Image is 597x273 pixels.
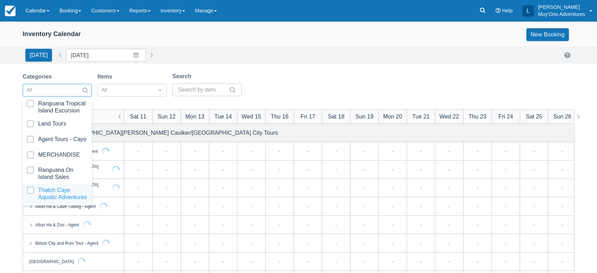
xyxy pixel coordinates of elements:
div: [GEOGRAPHIC_DATA] [29,258,74,265]
div: - [448,147,450,155]
div: - [194,202,196,210]
div: - [477,257,478,266]
div: - [137,202,139,210]
div: Sun 26 [553,112,571,121]
div: - [194,147,196,155]
div: - [420,184,422,192]
div: - [335,202,337,210]
div: - [477,165,478,174]
p: [PERSON_NAME] [538,4,585,11]
div: - [194,257,196,266]
div: - [363,220,365,229]
span: Help [502,8,513,13]
div: - [222,147,224,155]
div: - [533,239,535,247]
div: - [477,239,478,247]
div: - [335,257,337,266]
div: - [194,239,196,247]
div: - [250,202,252,210]
a: New Booking [526,28,569,41]
div: - [561,239,563,247]
div: - [363,202,365,210]
div: - [420,239,422,247]
div: - [166,257,167,266]
div: - [194,165,196,174]
div: - [392,239,394,247]
div: - [279,147,280,155]
div: Altun Ha & Cave Tubing - Agent [35,203,96,209]
div: - [477,202,478,210]
div: Thu 23 [468,112,486,121]
i: Help [496,8,501,13]
div: - [222,257,224,266]
div: - [448,184,450,192]
div: - [505,220,507,229]
div: - [307,202,309,210]
div: - [561,220,563,229]
div: Wed 15 [242,112,261,121]
div: - [222,220,224,229]
div: - [420,165,422,174]
div: - [505,184,507,192]
div: Sat 11 [130,112,147,121]
span: Search [82,87,89,94]
div: Sat 18 [328,112,344,121]
div: - [392,220,394,229]
div: Belize City and Rum Tour - Agent [35,240,98,246]
div: - [166,239,167,247]
div: Sun 12 [158,112,176,121]
div: - [279,202,280,210]
div: - [561,184,563,192]
div: - [561,202,563,210]
div: - [137,147,139,155]
div: - [392,165,394,174]
div: - [250,220,252,229]
div: - [222,165,224,174]
div: - [420,202,422,210]
div: - [250,184,252,192]
div: - [279,220,280,229]
div: - [448,257,450,266]
div: - [363,257,365,266]
div: - [166,147,167,155]
div: Sun 19 [355,112,373,121]
div: Wed 22 [439,112,459,121]
label: Categories [23,72,55,81]
div: - [250,257,252,266]
div: Thu 16 [271,112,288,121]
div: - [279,165,280,174]
input: Search by item [178,83,227,96]
div: - [166,220,167,229]
div: - [392,184,394,192]
div: - [363,184,365,192]
div: - [477,184,478,192]
div: - [533,202,535,210]
div: - [137,165,139,174]
div: - [392,147,394,155]
div: - [505,257,507,266]
div: - [166,165,167,174]
div: - [533,165,535,174]
div: - [335,220,337,229]
div: - [307,220,309,229]
div: Agent Tours - [GEOGRAPHIC_DATA][PERSON_NAME] Caulker/[GEOGRAPHIC_DATA] City Tours [27,128,278,137]
div: - [533,220,535,229]
div: - [137,239,139,247]
div: - [307,165,309,174]
div: - [448,165,450,174]
div: - [561,165,563,174]
div: - [363,147,365,155]
div: - [166,202,167,210]
div: - [222,202,224,210]
div: - [420,220,422,229]
div: - [222,239,224,247]
label: Items [97,72,115,81]
div: - [335,147,337,155]
div: - [279,184,280,192]
div: - [137,220,139,229]
div: L [522,5,534,17]
div: - [363,165,365,174]
div: - [420,147,422,155]
img: checkfront-main-nav-mini-logo.png [5,6,16,16]
div: - [477,147,478,155]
